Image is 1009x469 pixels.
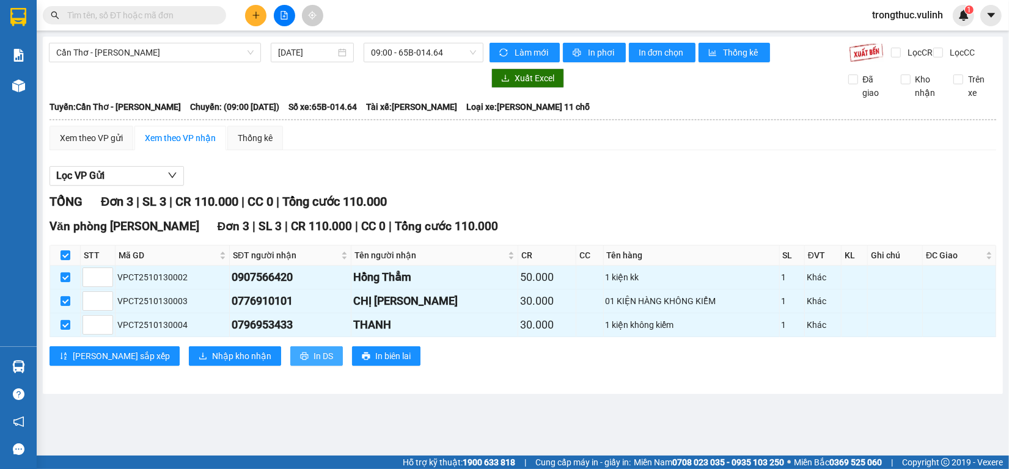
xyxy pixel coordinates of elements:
[604,245,780,266] th: Tên hàng
[355,219,358,233] span: |
[314,349,333,363] span: In DS
[175,194,238,209] span: CR 110.000
[218,219,250,233] span: Đơn 3
[67,9,211,22] input: Tìm tên, số ĐT hoặc mã đơn
[232,269,349,286] div: 0907566420
[911,73,944,100] span: Kho nhận
[288,100,357,114] span: Số xe: 65B-014.64
[403,456,515,469] span: Hỗ trợ kỹ thuật:
[787,460,791,465] span: ⚪️
[302,5,323,26] button: aim
[308,11,317,20] span: aim
[639,46,686,59] span: In đơn chọn
[12,79,25,92] img: warehouse-icon
[782,318,802,332] div: 1
[300,352,309,362] span: printer
[515,71,554,85] span: Xuất Excel
[629,43,695,62] button: In đơn chọn
[136,194,139,209] span: |
[50,346,180,366] button: sort-ascending[PERSON_NAME] sắp xếp
[520,269,574,286] div: 50.000
[230,266,351,289] td: 0907566420
[116,313,230,337] td: VPCT2510130004
[724,46,760,59] span: Thống kê
[282,194,387,209] span: Tổng cước 110.000
[351,313,518,337] td: THANH
[245,5,266,26] button: plus
[353,293,516,310] div: CHỊ [PERSON_NAME]
[230,313,351,337] td: 0796953433
[375,349,411,363] span: In biên lai
[142,194,166,209] span: SL 3
[81,245,116,266] th: STT
[606,271,777,284] div: 1 kiện kk
[805,245,842,266] th: ĐVT
[672,457,784,467] strong: 0708 023 035 - 0935 103 250
[967,5,971,14] span: 1
[50,102,181,112] b: Tuyến: Cần Thơ - [PERSON_NAME]
[50,219,199,233] span: Văn phòng [PERSON_NAME]
[351,266,518,289] td: Hồng Thẳm
[116,289,230,313] td: VPCT2510130003
[351,289,518,313] td: CHỊ HUYỀN
[167,170,177,180] span: down
[868,245,923,266] th: Ghi chú
[782,294,802,308] div: 1
[285,219,288,233] span: |
[535,456,631,469] span: Cung cấp máy in - giấy in:
[849,43,884,62] img: 9k=
[576,245,603,266] th: CC
[490,43,560,62] button: syncLàm mới
[963,73,997,100] span: Trên xe
[117,271,227,284] div: VPCT2510130002
[945,46,977,59] span: Lọc CC
[794,456,882,469] span: Miền Bắc
[634,456,784,469] span: Miền Nam
[6,39,299,67] div: 2 kiện - không kiểm (Khác)
[9,26,296,36] div: Tên (giá trị hàng)
[59,352,68,362] span: sort-ascending
[515,46,550,59] span: Làm mới
[563,43,626,62] button: printerIn phơi
[807,271,839,284] div: Khác
[189,346,281,366] button: downloadNhập kho nhận
[926,249,983,262] span: ĐC Giao
[858,73,892,100] span: Đã giao
[499,48,510,58] span: sync
[232,293,349,310] div: 0776910101
[782,271,802,284] div: 1
[199,352,207,362] span: download
[606,294,777,308] div: 01 KIỆN HÀNG KHÔNG KIỂM
[371,43,476,62] span: 09:00 - 65B-014.64
[56,168,105,183] span: Lọc VP Gửi
[491,68,564,88] button: downloadXuất Excel
[212,349,271,363] span: Nhập kho nhận
[573,48,583,58] span: printer
[252,219,255,233] span: |
[780,245,805,266] th: SL
[361,219,386,233] span: CC 0
[829,457,882,467] strong: 0369 525 060
[354,249,505,262] span: Tên người nhận
[278,46,335,59] input: 13/10/2025
[291,219,352,233] span: CR 110.000
[13,388,24,400] span: question-circle
[9,73,66,88] span: Tổng cộng
[117,318,227,332] div: VPCT2510130004
[290,346,343,366] button: printerIn DS
[233,249,339,262] span: SĐT người nhận
[958,10,969,21] img: icon-new-feature
[116,266,230,289] td: VPCT2510130002
[891,456,893,469] span: |
[366,100,457,114] span: Tài xế: [PERSON_NAME]
[501,74,510,84] span: download
[986,10,997,21] span: caret-down
[13,416,24,427] span: notification
[10,8,26,26] img: logo-vxr
[145,131,216,145] div: Xem theo VP nhận
[169,194,172,209] span: |
[588,46,616,59] span: In phơi
[965,5,974,14] sup: 1
[520,316,574,333] div: 30.000
[395,219,498,233] span: Tổng cước 110.000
